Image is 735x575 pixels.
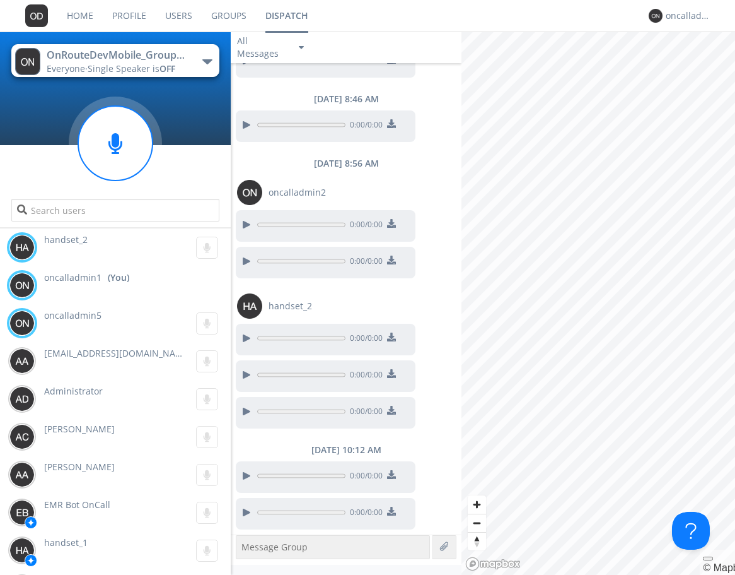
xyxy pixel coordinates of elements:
div: OnRouteDevMobile_Group_11 [47,48,188,62]
span: 0:00 / 0:00 [345,369,383,383]
img: download media button [387,470,396,479]
img: 373638.png [9,386,35,412]
span: [PERSON_NAME] [44,461,115,473]
span: OFF [159,62,175,74]
span: handset_2 [269,300,312,312]
span: Single Speaker is [88,62,175,74]
img: 373638.png [9,348,35,374]
span: 0:00 / 0:00 [345,333,383,347]
span: handset_2 [44,234,88,246]
span: 0:00 / 0:00 [345,470,383,484]
div: Everyone · [47,62,188,75]
img: 373638.png [9,500,35,525]
button: Zoom out [468,514,486,532]
img: 373638.png [15,48,40,75]
button: Zoom in [468,495,486,514]
iframe: Toggle Customer Support [672,512,710,550]
input: Search users [11,199,219,222]
img: 373638.png [9,538,35,563]
img: download media button [387,219,396,228]
img: 373638.png [9,273,35,298]
div: [DATE] 8:56 AM [231,157,461,170]
span: 0:00 / 0:00 [345,119,383,133]
img: download media button [387,119,396,128]
img: download media button [387,333,396,341]
img: caret-down-sm.svg [299,46,304,49]
span: [EMAIL_ADDRESS][DOMAIN_NAME] [44,347,192,359]
button: Reset bearing to north [468,532,486,550]
span: handset_1 [44,536,88,548]
img: download media button [387,369,396,378]
img: 373638.png [25,4,48,27]
img: 373638.png [9,311,35,336]
img: 373638.png [237,180,262,205]
span: Zoom out [468,514,486,532]
span: 0:00 / 0:00 [345,507,383,521]
img: 373638.png [237,293,262,319]
div: All Messages [237,35,287,60]
span: [PERSON_NAME] [44,423,115,435]
span: Administrator [44,385,103,397]
div: oncalladmin1 [666,9,713,22]
img: download media button [387,256,396,264]
span: EMR Bot OnCall [44,499,110,511]
div: [DATE] 8:46 AM [231,93,461,105]
span: oncalladmin2 [269,186,326,199]
a: Mapbox logo [465,557,521,571]
button: Toggle attribution [703,557,713,560]
img: 373638.png [9,235,35,260]
button: OnRouteDevMobile_Group_11Everyone·Single Speaker isOFF [11,44,219,77]
img: download media button [387,406,396,415]
span: 0:00 / 0:00 [345,256,383,270]
span: 0:00 / 0:00 [345,219,383,233]
span: oncalladmin5 [44,309,101,321]
div: (You) [108,271,129,284]
span: 0:00 / 0:00 [345,406,383,420]
div: [DATE] 10:12 AM [231,444,461,456]
img: 373638.png [9,462,35,487]
img: download media button [387,507,396,516]
img: 373638.png [9,424,35,449]
img: 373638.png [649,9,663,23]
span: oncalladmin1 [44,271,101,284]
